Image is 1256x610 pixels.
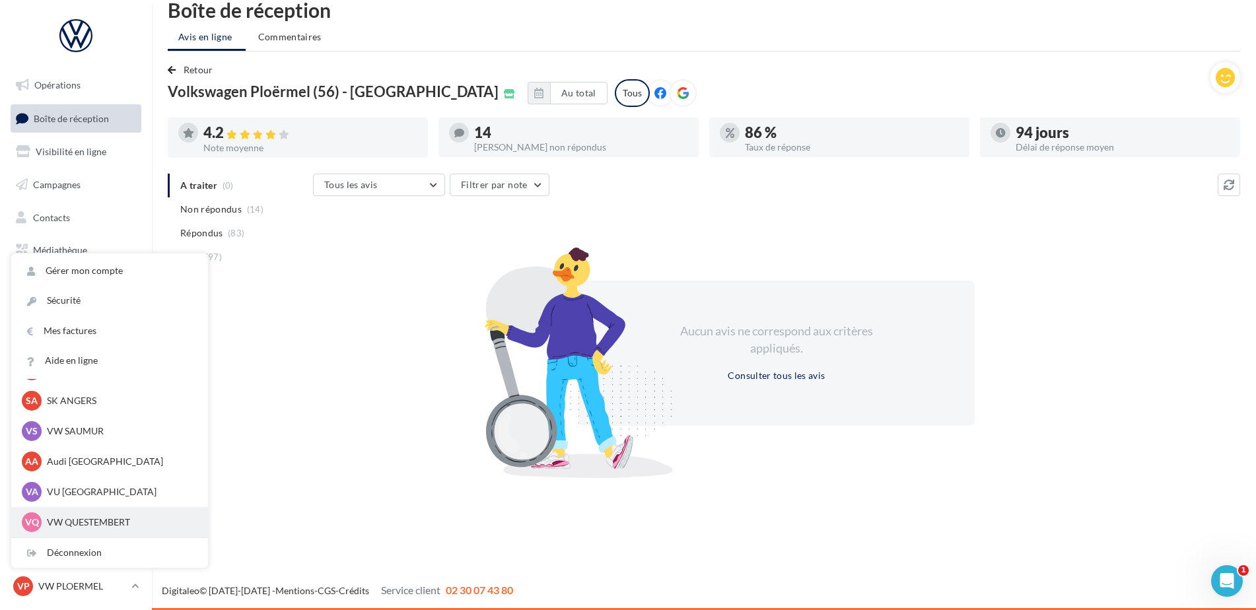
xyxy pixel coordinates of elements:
[180,226,223,240] span: Répondus
[247,204,263,215] span: (14)
[8,302,144,341] a: PLV et print personnalisable
[162,585,513,596] span: © [DATE]-[DATE] - - -
[450,174,549,196] button: Filtrer par note
[11,346,208,376] a: Aide en ligne
[11,574,141,599] a: VP VW PLOERMEL
[722,368,830,384] button: Consulter tous les avis
[26,485,38,498] span: VA
[615,79,650,107] div: Tous
[1016,143,1230,152] div: Délai de réponse moyen
[8,269,144,297] a: Calendrier
[275,585,314,596] a: Mentions
[339,585,369,596] a: Crédits
[47,455,192,468] p: Audi [GEOGRAPHIC_DATA]
[1016,125,1230,140] div: 94 jours
[528,82,608,104] button: Au total
[745,125,959,140] div: 86 %
[11,286,208,316] a: Sécurité
[11,538,208,568] div: Déconnexion
[205,252,222,262] span: (97)
[1238,565,1249,576] span: 1
[8,346,144,385] a: Campagnes DataOnDemand
[446,584,513,596] span: 02 30 07 43 80
[34,79,81,90] span: Opérations
[474,125,688,140] div: 14
[17,580,30,593] span: VP
[203,125,417,141] div: 4.2
[47,516,192,529] p: VW QUESTEMBERT
[258,30,322,44] span: Commentaires
[8,138,144,166] a: Visibilité en ligne
[25,516,39,529] span: VQ
[47,394,192,407] p: SK ANGERS
[34,112,109,123] span: Boîte de réception
[663,323,890,356] div: Aucun avis ne correspond aux critères appliqués.
[474,143,688,152] div: [PERSON_NAME] non répondus
[25,455,38,468] span: AA
[8,204,144,232] a: Contacts
[26,424,38,438] span: VS
[33,244,87,255] span: Médiathèque
[550,82,608,104] button: Au total
[381,584,440,596] span: Service client
[313,174,445,196] button: Tous les avis
[11,316,208,346] a: Mes factures
[8,171,144,199] a: Campagnes
[162,585,199,596] a: Digitaleo
[324,179,378,190] span: Tous les avis
[1211,565,1243,597] iframe: Intercom live chat
[180,203,242,216] span: Non répondus
[184,64,213,75] span: Retour
[8,71,144,99] a: Opérations
[38,580,126,593] p: VW PLOERMEL
[36,146,106,157] span: Visibilité en ligne
[47,424,192,438] p: VW SAUMUR
[168,62,219,78] button: Retour
[11,256,208,286] a: Gérer mon compte
[203,143,417,152] div: Note moyenne
[8,104,144,133] a: Boîte de réception
[8,236,144,264] a: Médiathèque
[47,485,192,498] p: VU [GEOGRAPHIC_DATA]
[33,179,81,190] span: Campagnes
[228,228,244,238] span: (83)
[33,211,70,222] span: Contacts
[318,585,335,596] a: CGS
[745,143,959,152] div: Taux de réponse
[26,394,38,407] span: SA
[180,250,200,263] span: Tous
[168,85,499,99] span: Volkswagen Ploërmel (56) - [GEOGRAPHIC_DATA]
